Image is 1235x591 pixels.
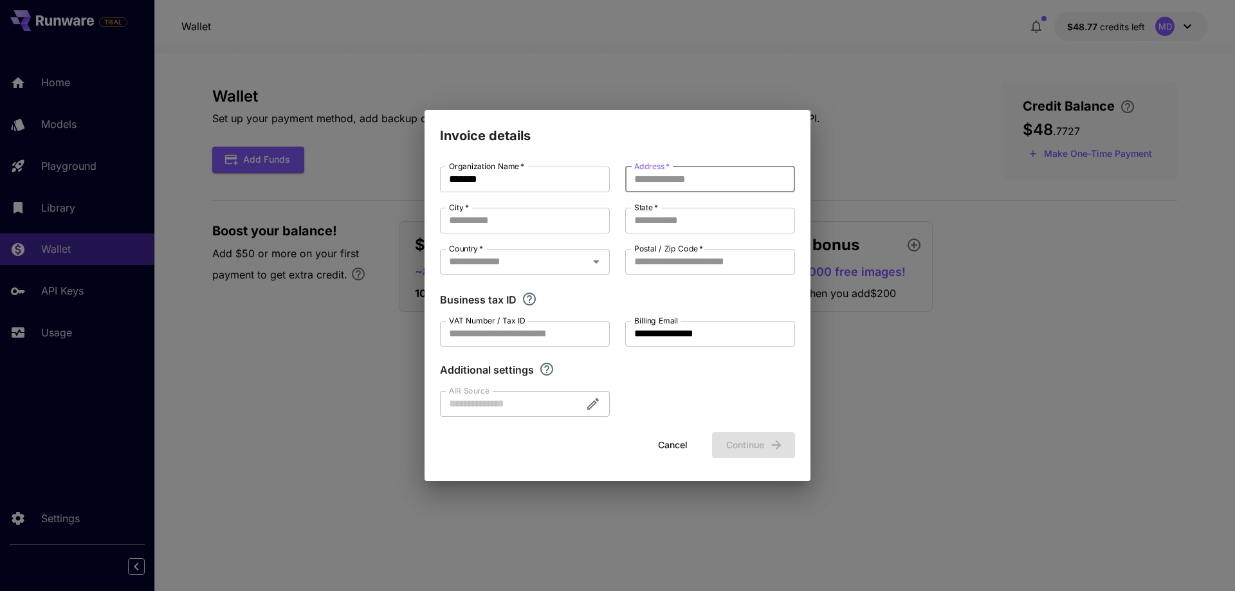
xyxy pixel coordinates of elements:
[440,292,517,307] p: Business tax ID
[449,161,524,172] label: Organization Name
[449,315,526,326] label: VAT Number / Tax ID
[440,362,534,377] p: Additional settings
[539,361,554,377] svg: Explore additional customization settings
[449,385,489,396] label: AIR Source
[522,291,537,307] svg: If you are a business tax registrant, please enter your business tax ID here.
[587,253,605,271] button: Open
[634,243,703,254] label: Postal / Zip Code
[634,202,658,213] label: State
[634,161,670,172] label: Address
[449,202,469,213] label: City
[449,243,483,254] label: Country
[634,315,678,326] label: Billing Email
[425,110,810,146] h2: Invoice details
[644,432,702,459] button: Cancel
